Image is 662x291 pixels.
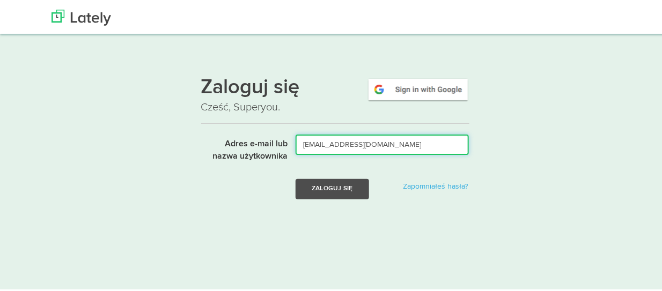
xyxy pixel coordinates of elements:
font: Zaloguj się [201,76,300,96]
font: Adres e-mail lub nazwa użytkownika [212,138,288,159]
font: Zaloguj się [312,184,353,190]
font: Cześć, Superyou. [201,99,281,112]
img: google-signin.png [367,76,469,100]
a: Zapomniałeś hasła? [403,181,468,189]
input: Adres e-mail lub nazwa użytkownika [296,133,469,153]
button: Zaloguj się [296,177,369,198]
img: Ostatnio [52,8,111,24]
